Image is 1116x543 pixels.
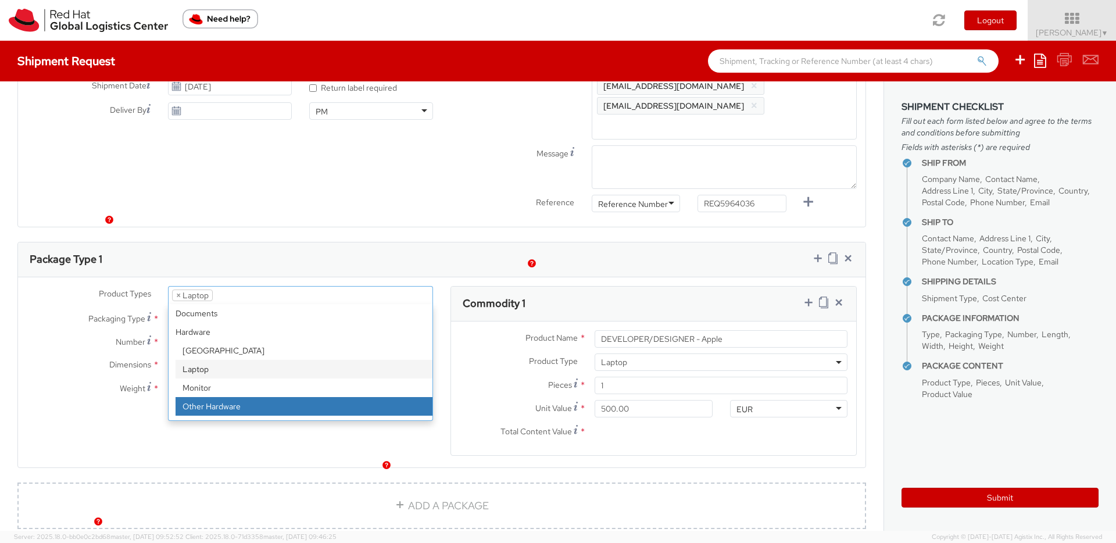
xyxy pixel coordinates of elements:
h4: Shipping Details [922,277,1099,286]
li: Server [176,416,432,434]
span: Pieces [976,377,1000,388]
span: Company Name [922,174,980,184]
button: × [750,99,758,113]
strong: Hardware [169,323,432,341]
li: Other Hardware [176,397,432,416]
span: Unit Value [1005,377,1042,388]
span: Message [536,148,568,159]
span: Unit Value [535,403,572,413]
span: Shipment Date [92,80,146,92]
li: Laptop [176,360,432,378]
button: Logout [964,10,1017,30]
span: City [1036,233,1050,244]
span: Laptop [601,357,841,367]
li: Hardware [169,323,432,453]
span: Product Name [525,333,578,343]
h3: Commodity 1 [463,298,525,309]
img: rh-logistics-00dfa346123c4ec078e1.svg [9,9,168,32]
span: Postal Code [922,197,965,208]
span: Type [922,329,940,340]
li: Documents [169,304,432,323]
h4: Package Content [922,362,1099,370]
span: Packaging Type [88,313,145,324]
span: Contact Name [922,233,974,244]
span: Contact Name [985,174,1038,184]
span: Fields with asterisks (*) are required [902,141,1099,153]
span: Weight [978,341,1004,351]
span: [PERSON_NAME] [1036,27,1108,38]
span: Email [1039,256,1058,267]
label: Return label required [309,80,399,94]
a: ADD A PACKAGE [17,483,866,529]
span: Total Content Value [500,426,572,437]
span: Dimensions [109,359,151,370]
span: Phone Number [970,197,1025,208]
button: Submit [902,488,1099,508]
span: Laptop [595,353,847,371]
span: City [978,185,992,196]
span: [EMAIL_ADDRESS][DOMAIN_NAME] [603,81,744,91]
span: Copyright © [DATE]-[DATE] Agistix Inc., All Rights Reserved [932,533,1102,542]
span: Number [116,337,145,347]
span: Postal Code [1017,245,1060,255]
span: State/Province [922,245,978,255]
span: Product Types [99,288,151,299]
h4: Shipment Request [17,55,115,67]
h3: Shipment Checklist [902,102,1099,112]
h4: Ship To [922,218,1099,227]
input: Return label required [309,84,317,92]
h4: Package Information [922,314,1099,323]
li: [GEOGRAPHIC_DATA] [176,341,432,360]
span: Deliver By [110,104,146,116]
span: Length [1042,329,1068,340]
span: Product Type [922,377,971,388]
span: Weight [120,383,145,394]
span: Width [922,341,943,351]
span: Packaging Type [945,329,1002,340]
span: [EMAIL_ADDRESS][DOMAIN_NAME] [603,101,744,111]
span: State/Province [997,185,1053,196]
span: Phone Number [922,256,977,267]
div: PM [316,106,328,117]
span: Reference [536,197,574,208]
h4: Ship From [922,159,1099,167]
span: ▼ [1101,28,1108,38]
div: Reference Number [598,198,668,210]
span: Number [1007,329,1036,340]
span: master, [DATE] 09:46:25 [263,533,337,541]
span: Address Line 1 [979,233,1031,244]
li: Laptop [172,290,213,301]
span: Location Type [982,256,1033,267]
span: Country [983,245,1012,255]
span: Product Value [922,389,972,399]
span: × [176,290,181,301]
span: Fill out each form listed below and agree to the terms and conditions before submitting [902,115,1099,138]
span: Client: 2025.18.0-71d3358 [185,533,337,541]
span: master, [DATE] 09:52:52 [110,533,184,541]
span: Country [1058,185,1088,196]
li: Monitor [176,378,432,397]
span: Height [949,341,973,351]
div: EUR [736,403,753,415]
h3: Package Type 1 [30,253,102,265]
button: × [750,79,758,93]
span: Email [1030,197,1050,208]
span: Pieces [548,380,572,390]
span: Cost Center [982,293,1026,303]
button: Need help? [183,9,258,28]
span: Shipment Type [922,293,977,303]
span: Address Line 1 [922,185,973,196]
span: Server: 2025.18.0-bb0e0c2bd68 [14,533,184,541]
input: Shipment, Tracking or Reference Number (at least 4 chars) [708,49,999,73]
span: Product Type [529,356,578,366]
